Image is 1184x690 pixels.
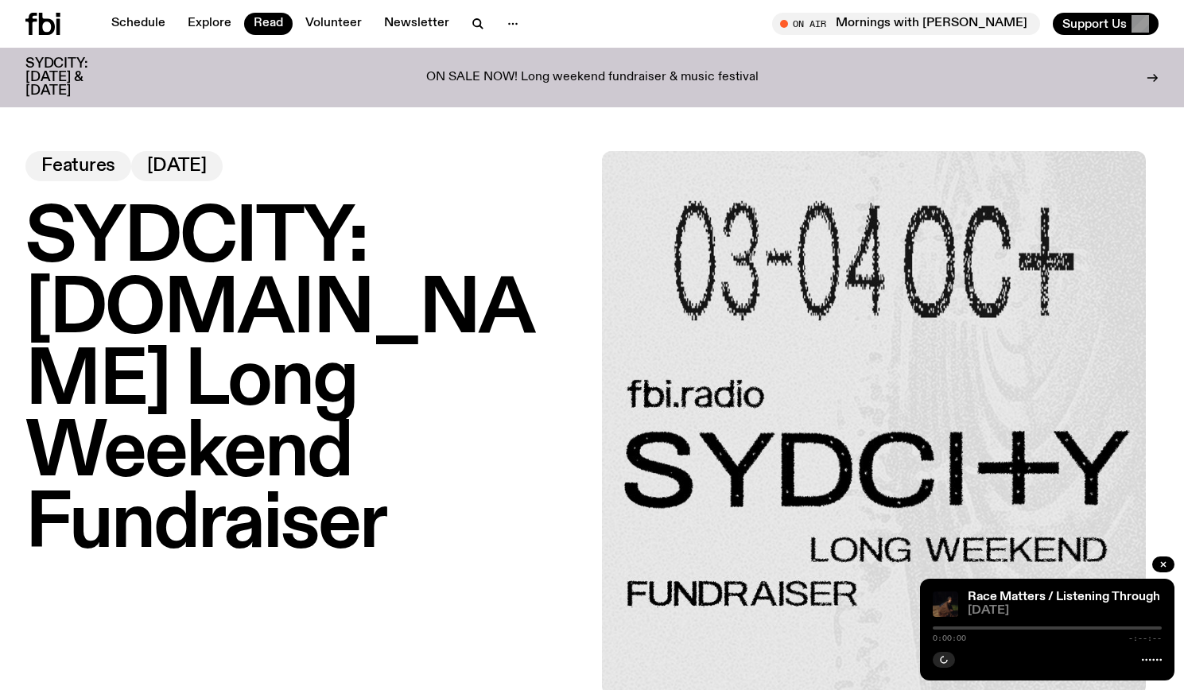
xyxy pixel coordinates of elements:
[933,634,966,642] span: 0:00:00
[178,13,241,35] a: Explore
[244,13,293,35] a: Read
[41,157,115,175] span: Features
[1053,13,1159,35] button: Support Us
[772,13,1040,35] button: On AirMornings with [PERSON_NAME]
[375,13,459,35] a: Newsletter
[147,157,207,175] span: [DATE]
[25,57,127,98] h3: SYDCITY: [DATE] & [DATE]
[296,13,371,35] a: Volunteer
[1128,634,1162,642] span: -:--:--
[933,591,958,617] img: Fetle crouches in a park at night. They are wearing a long brown garment and looking solemnly int...
[1062,17,1127,31] span: Support Us
[25,204,583,561] h1: SYDCITY: [DOMAIN_NAME] Long Weekend Fundraiser
[968,605,1162,617] span: [DATE]
[426,71,759,85] p: ON SALE NOW! Long weekend fundraiser & music festival
[102,13,175,35] a: Schedule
